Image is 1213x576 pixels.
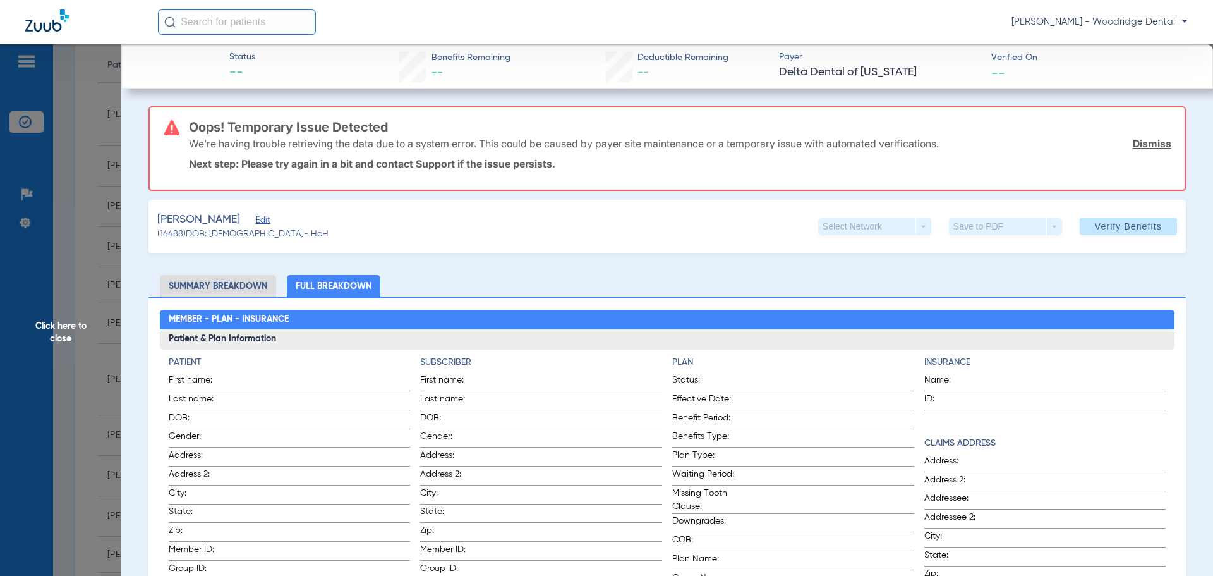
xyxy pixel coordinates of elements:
span: Addressee 2: [924,511,986,528]
img: Search Icon [164,16,176,28]
span: Addressee: [924,492,986,509]
span: Name: [924,374,960,391]
h4: Claims Address [924,437,1166,450]
span: Edit [256,216,267,228]
span: Zip: [169,524,231,541]
span: Gender: [169,430,231,447]
h4: Plan [672,356,914,369]
li: Full Breakdown [287,275,380,297]
p: We’re having trouble retrieving the data due to a system error. This could be caused by payer sit... [189,137,939,150]
h4: Subscriber [420,356,662,369]
span: COB: [672,534,734,551]
h4: Patient [169,356,411,369]
span: Effective Date: [672,393,734,410]
img: Zuub Logo [25,9,69,32]
span: -- [991,66,1005,79]
span: [PERSON_NAME] [157,212,240,228]
span: [PERSON_NAME] - Woodridge Dental [1011,16,1188,28]
span: DOB: [169,412,231,429]
p: Next step: Please try again in a bit and contact Support if the issue persists. [189,157,1171,170]
span: Zip: [420,524,482,541]
span: Address: [420,449,482,466]
li: Summary Breakdown [160,275,276,297]
span: City: [169,487,231,504]
h3: Oops! Temporary Issue Detected [189,121,1171,133]
span: State: [924,549,986,566]
span: Address 2: [420,468,482,485]
h3: Patient & Plan Information [160,329,1175,350]
span: Benefits Remaining [431,51,510,64]
span: Status: [672,374,734,391]
span: Gender: [420,430,482,447]
h2: Member - Plan - Insurance [160,310,1175,330]
span: Last name: [169,393,231,410]
span: City: [924,530,986,547]
span: Address 2: [924,474,986,491]
span: State: [420,505,482,522]
span: Member ID: [420,543,482,560]
span: (14488) DOB: [DEMOGRAPHIC_DATA] - HoH [157,228,329,241]
span: ID: [924,393,960,410]
span: DOB: [420,412,482,429]
span: Benefits Type: [672,430,734,447]
a: Dismiss [1133,137,1171,150]
button: Verify Benefits [1080,218,1177,235]
span: Last name: [420,393,482,410]
span: Address: [924,455,986,472]
span: City: [420,487,482,504]
span: First name: [169,374,231,391]
span: Delta Dental of [US_STATE] [779,64,981,80]
span: -- [229,64,255,82]
span: Downgrades: [672,515,734,532]
span: Waiting Period: [672,468,734,485]
span: -- [431,67,443,78]
span: Plan Type: [672,449,734,466]
span: Benefit Period: [672,412,734,429]
h4: Insurance [924,356,1166,369]
span: Member ID: [169,543,231,560]
span: Address: [169,449,231,466]
span: Deductible Remaining [637,51,728,64]
span: Missing Tooth Clause: [672,487,734,513]
span: Payer [779,51,981,64]
span: Verified On [991,51,1193,64]
span: Address 2: [169,468,231,485]
span: State: [169,505,231,522]
span: Status [229,51,255,64]
span: Verify Benefits [1095,221,1162,231]
img: error-icon [164,120,179,135]
span: First name: [420,374,482,391]
span: -- [637,67,649,78]
span: Plan Name: [672,553,734,570]
input: Search for patients [158,9,316,35]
